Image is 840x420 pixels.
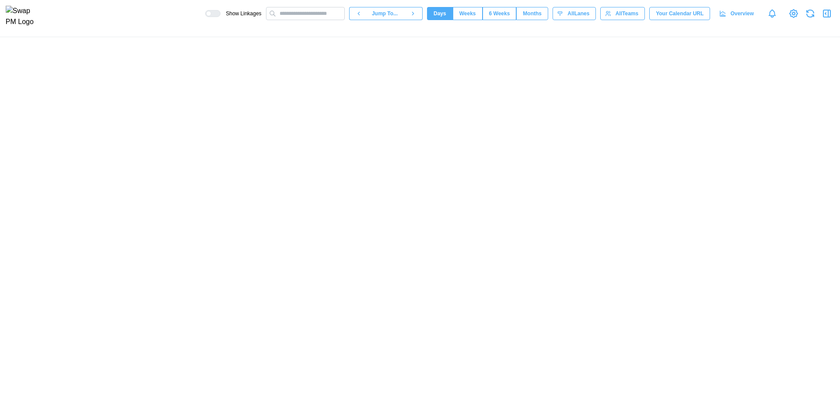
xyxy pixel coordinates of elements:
[731,7,754,20] span: Overview
[553,7,596,20] button: AllLanes
[523,7,542,20] span: Months
[804,7,816,20] button: Refresh Grid
[489,7,510,20] span: 6 Weeks
[453,7,483,20] button: Weeks
[372,7,398,20] span: Jump To...
[765,6,780,21] a: Notifications
[483,7,517,20] button: 6 Weeks
[714,7,760,20] a: Overview
[600,7,645,20] button: AllTeams
[649,7,710,20] button: Your Calendar URL
[516,7,548,20] button: Months
[656,7,703,20] span: Your Calendar URL
[567,7,589,20] span: All Lanes
[368,7,404,20] button: Jump To...
[821,7,833,20] button: Open Drawer
[787,7,800,20] a: View Project
[6,6,41,28] img: Swap PM Logo
[220,10,261,17] span: Show Linkages
[427,7,453,20] button: Days
[616,7,638,20] span: All Teams
[459,7,476,20] span: Weeks
[434,7,446,20] span: Days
